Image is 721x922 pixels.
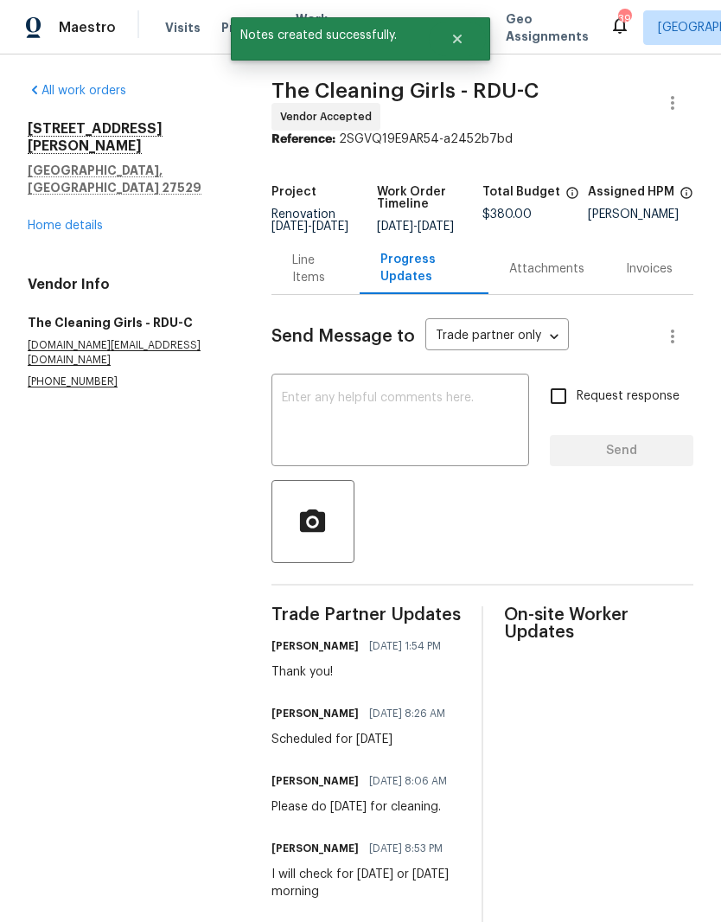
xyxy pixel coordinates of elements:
span: On-site Worker Updates [504,606,693,641]
span: Renovation [271,208,348,233]
div: Thank you! [271,663,451,681]
span: [DATE] [271,221,308,233]
span: Maestro [59,19,116,36]
h6: [PERSON_NAME] [271,637,359,655]
button: Close [429,22,486,56]
span: The hpm assigned to this work order. [680,186,693,208]
span: [DATE] 8:53 PM [369,840,443,857]
div: Please do [DATE] for cleaning. [271,798,457,816]
span: Projects [221,19,275,36]
span: Vendor Accepted [280,108,379,125]
div: [PERSON_NAME] [588,208,693,221]
div: Scheduled for [DATE] [271,731,456,748]
a: All work orders [28,85,126,97]
div: Trade partner only [425,323,569,351]
h6: [PERSON_NAME] [271,772,359,790]
span: Trade Partner Updates [271,606,461,624]
div: 39 [618,10,630,28]
div: I will check for [DATE] or [DATE] morning [271,866,461,900]
div: Invoices [626,260,673,278]
h4: Vendor Info [28,276,230,293]
span: Notes created successfully. [231,17,429,54]
span: Send Message to [271,328,415,345]
div: Line Items [292,252,339,286]
div: Attachments [509,260,584,278]
span: $380.00 [482,208,532,221]
div: 2SGVQ19E9AR54-a2452b7bd [271,131,693,148]
h5: Assigned HPM [588,186,674,198]
b: Reference: [271,133,335,145]
span: The total cost of line items that have been proposed by Opendoor. This sum includes line items th... [565,186,579,208]
span: [DATE] 8:06 AM [369,772,447,790]
span: [DATE] [377,221,413,233]
span: Request response [577,387,680,406]
span: - [271,221,348,233]
h5: Project [271,186,316,198]
a: Home details [28,220,103,232]
h6: [PERSON_NAME] [271,840,359,857]
span: Visits [165,19,201,36]
span: [DATE] 1:54 PM [369,637,441,655]
span: [DATE] [418,221,454,233]
span: The Cleaning Girls - RDU-C [271,80,539,101]
span: - [377,221,454,233]
h5: The Cleaning Girls - RDU-C [28,314,230,331]
span: Work Orders [296,10,340,45]
h5: Total Budget [482,186,560,198]
h6: [PERSON_NAME] [271,705,359,722]
span: Geo Assignments [506,10,589,45]
h5: Work Order Timeline [377,186,482,210]
span: [DATE] [312,221,348,233]
span: [DATE] 8:26 AM [369,705,445,722]
div: Progress Updates [380,251,468,285]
